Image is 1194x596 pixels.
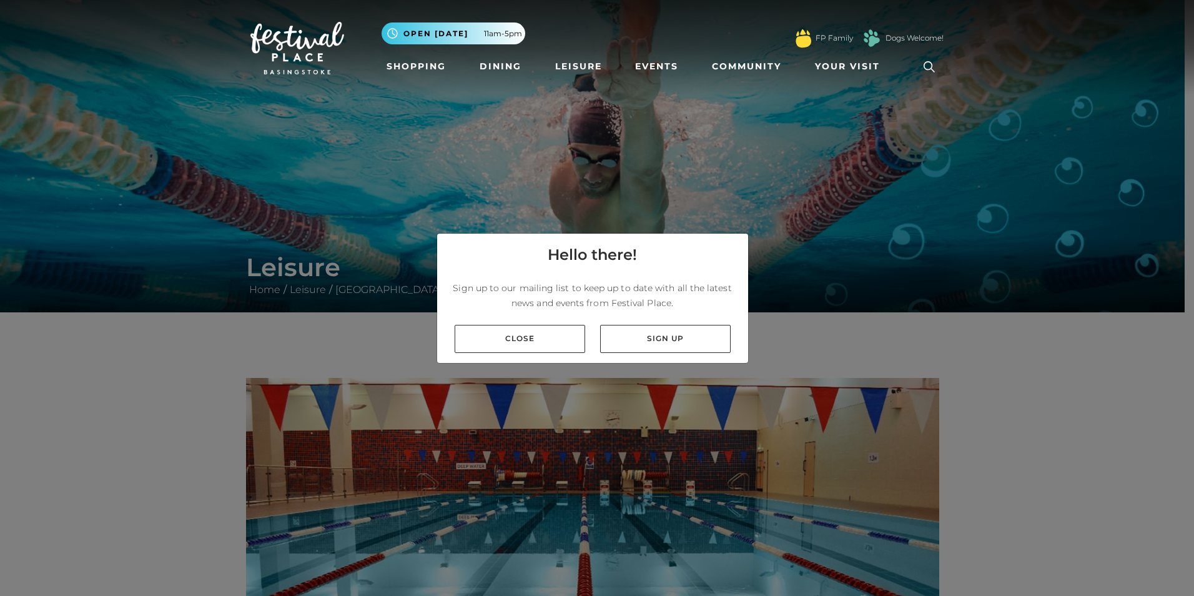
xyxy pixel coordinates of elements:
[810,55,891,78] a: Your Visit
[548,244,637,266] h4: Hello there!
[475,55,526,78] a: Dining
[447,281,738,310] p: Sign up to our mailing list to keep up to date with all the latest news and events from Festival ...
[600,325,731,353] a: Sign up
[484,28,522,39] span: 11am-5pm
[630,55,683,78] a: Events
[816,32,853,44] a: FP Family
[707,55,786,78] a: Community
[403,28,468,39] span: Open [DATE]
[550,55,607,78] a: Leisure
[886,32,944,44] a: Dogs Welcome!
[250,22,344,74] img: Festival Place Logo
[382,22,525,44] button: Open [DATE] 11am-5pm
[455,325,585,353] a: Close
[382,55,451,78] a: Shopping
[815,60,880,73] span: Your Visit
